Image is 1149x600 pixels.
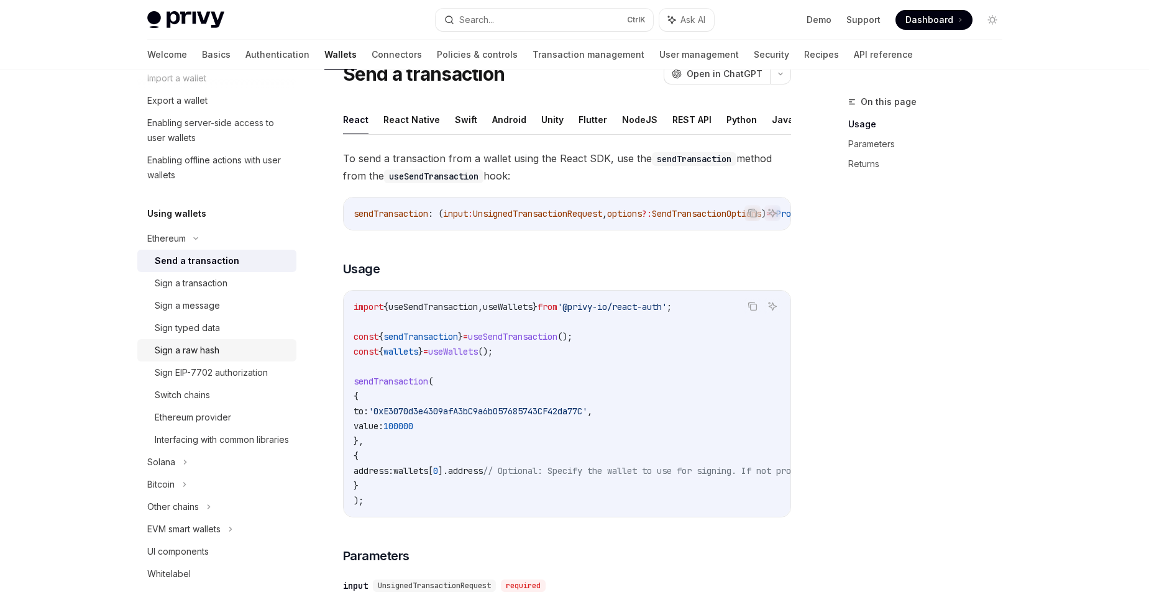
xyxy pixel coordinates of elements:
button: Ask AI [659,9,714,31]
span: : [468,208,473,219]
span: to: [354,406,369,417]
div: Send a transaction [155,253,239,268]
a: Security [754,40,789,70]
span: '@privy-io/react-auth' [557,301,667,312]
div: Sign EIP-7702 authorization [155,365,268,380]
button: Android [492,105,526,134]
span: (); [557,331,572,342]
span: To send a transaction from a wallet using the React SDK, use the method from the hook: [343,150,791,184]
span: , [587,406,592,417]
span: const [354,331,378,342]
div: Sign a raw hash [155,343,219,358]
img: light logo [147,11,224,29]
a: Export a wallet [137,89,296,112]
a: Ethereum provider [137,406,296,429]
span: import [354,301,383,312]
div: Whitelabel [147,566,191,581]
span: { [378,331,383,342]
button: Ask AI [764,205,780,221]
div: Sign a message [155,298,220,313]
button: React Native [383,105,440,134]
span: ) [761,208,766,219]
button: Copy the contents from the code block [744,205,761,221]
span: { [378,346,383,357]
div: Enabling server-side access to user wallets [147,116,289,145]
span: { [383,301,388,312]
div: Search... [459,12,494,27]
span: Open in ChatGPT [687,68,762,80]
a: Welcome [147,40,187,70]
a: Policies & controls [437,40,518,70]
a: Sign EIP-7702 authorization [137,361,296,384]
span: value: [354,420,383,432]
span: { [354,450,359,461]
div: Export a wallet [147,93,208,108]
button: Toggle dark mode [982,10,1002,30]
span: Parameters [343,547,410,565]
span: input [443,208,468,219]
code: useSendTransaction [384,170,483,183]
span: = [463,331,468,342]
span: } [354,480,359,491]
span: from [538,301,557,312]
a: Dashboard [895,10,973,30]
span: , [602,208,607,219]
div: Sign typed data [155,320,220,335]
a: Sign a transaction [137,272,296,294]
span: sendTransaction [354,208,428,219]
a: Sign a raw hash [137,339,296,361]
span: , [478,301,483,312]
div: Ethereum [147,231,186,246]
button: React [343,105,369,134]
div: UI components [147,544,209,559]
button: Ask AI [764,298,780,314]
a: User management [659,40,739,70]
a: Send a transaction [137,250,296,272]
span: ); [354,495,364,506]
span: Ask AI [680,14,705,26]
a: Sign typed data [137,317,296,339]
button: Open in ChatGPT [664,63,770,84]
a: Enabling server-side access to user wallets [137,112,296,149]
button: Flutter [579,105,607,134]
div: Enabling offline actions with user wallets [147,153,289,183]
h1: Send a transaction [343,63,505,85]
a: Whitelabel [137,563,296,585]
div: Bitcoin [147,477,175,492]
a: Support [846,14,881,26]
h5: Using wallets [147,206,206,221]
code: sendTransaction [652,152,736,166]
a: Recipes [804,40,839,70]
a: UI components [137,540,296,563]
span: ( [428,376,433,387]
div: Solana [147,455,175,470]
div: Other chains [147,499,199,514]
a: Demo [807,14,831,26]
span: 0 [433,465,438,476]
span: Ctrl K [627,15,646,25]
span: UnsignedTransactionRequest [473,208,602,219]
span: options [607,208,642,219]
span: (); [478,346,493,357]
span: wallets [393,465,428,476]
span: UnsignedTransactionRequest [378,581,491,591]
span: } [418,346,423,357]
span: ; [667,301,672,312]
button: NodeJS [622,105,657,134]
span: useWallets [483,301,533,312]
a: Authentication [245,40,309,70]
a: Usage [848,114,1012,134]
span: useWallets [428,346,478,357]
div: EVM smart wallets [147,522,221,537]
button: Python [726,105,757,134]
a: Switch chains [137,384,296,406]
span: [ [428,465,433,476]
div: Switch chains [155,388,210,402]
div: input [343,580,368,592]
span: sendTransaction [354,376,428,387]
span: const [354,346,378,357]
span: address [448,465,483,476]
span: { [354,391,359,402]
a: API reference [854,40,913,70]
button: Java [772,105,794,134]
